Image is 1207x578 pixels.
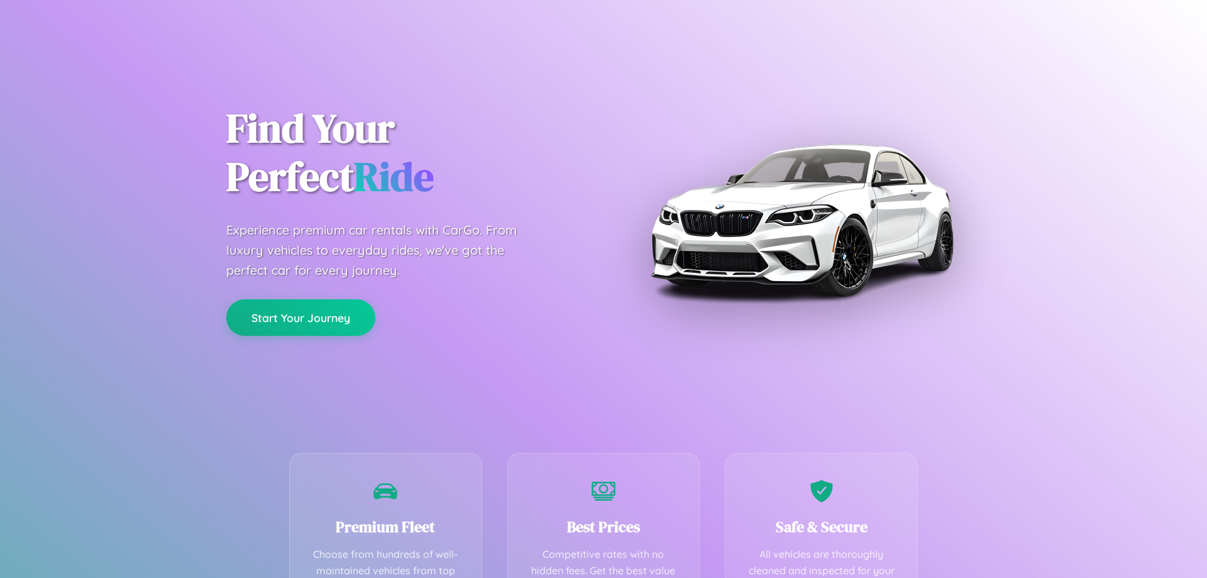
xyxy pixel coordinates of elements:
[226,104,585,201] h1: Find Your Perfect
[527,516,681,537] h3: Best Prices
[309,516,463,537] h3: Premium Fleet
[744,516,898,537] h3: Safe & Secure
[354,149,434,204] span: Ride
[644,63,959,377] img: Premium BMW car rental vehicle
[226,220,541,281] p: Experience premium car rentals with CarGo. From luxury vehicles to everyday rides, we've got the ...
[226,299,375,336] button: Start Your Journey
